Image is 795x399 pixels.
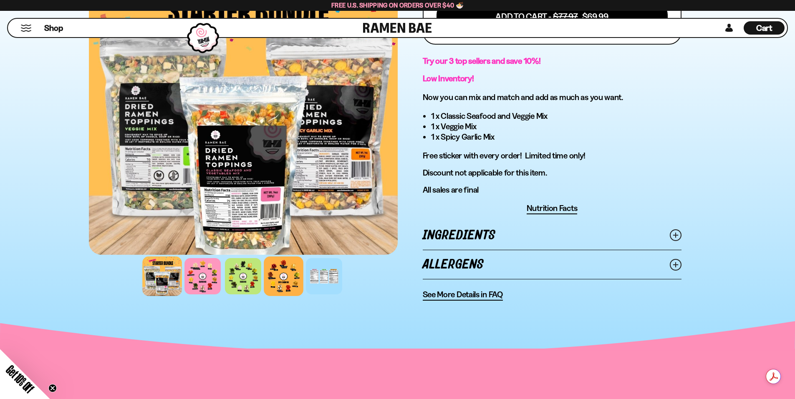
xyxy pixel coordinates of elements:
li: 1 x Spicy Garlic Mix [431,132,681,142]
span: Discount not applicable for this item. [423,168,547,178]
li: 1 x Classic Seafood and Veggie Mix [431,111,681,121]
a: See More Details in FAQ [423,289,503,301]
li: 1 x Veggie Mix [431,121,681,132]
strong: Try our 3 top sellers and save 10%! [423,56,541,66]
span: See More Details in FAQ [423,289,503,300]
button: Nutrition Facts [527,203,578,214]
strong: Low Inventory! [423,73,474,83]
span: Cart [756,23,772,33]
button: Mobile Menu Trigger [20,25,32,32]
p: All sales are final [423,185,681,195]
a: Ingredients [423,221,681,250]
div: Cart [744,19,785,37]
span: Shop [44,23,63,34]
p: Free sticker with every order! Limited time only! [423,151,681,161]
h3: Now you can mix and match and add as much as you want. [423,92,681,103]
button: Close teaser [48,384,57,392]
a: Allergens [423,250,681,279]
span: Get 10% Off [4,363,36,395]
span: Free U.S. Shipping on Orders over $40 🍜 [331,1,464,9]
a: Shop [44,21,63,35]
